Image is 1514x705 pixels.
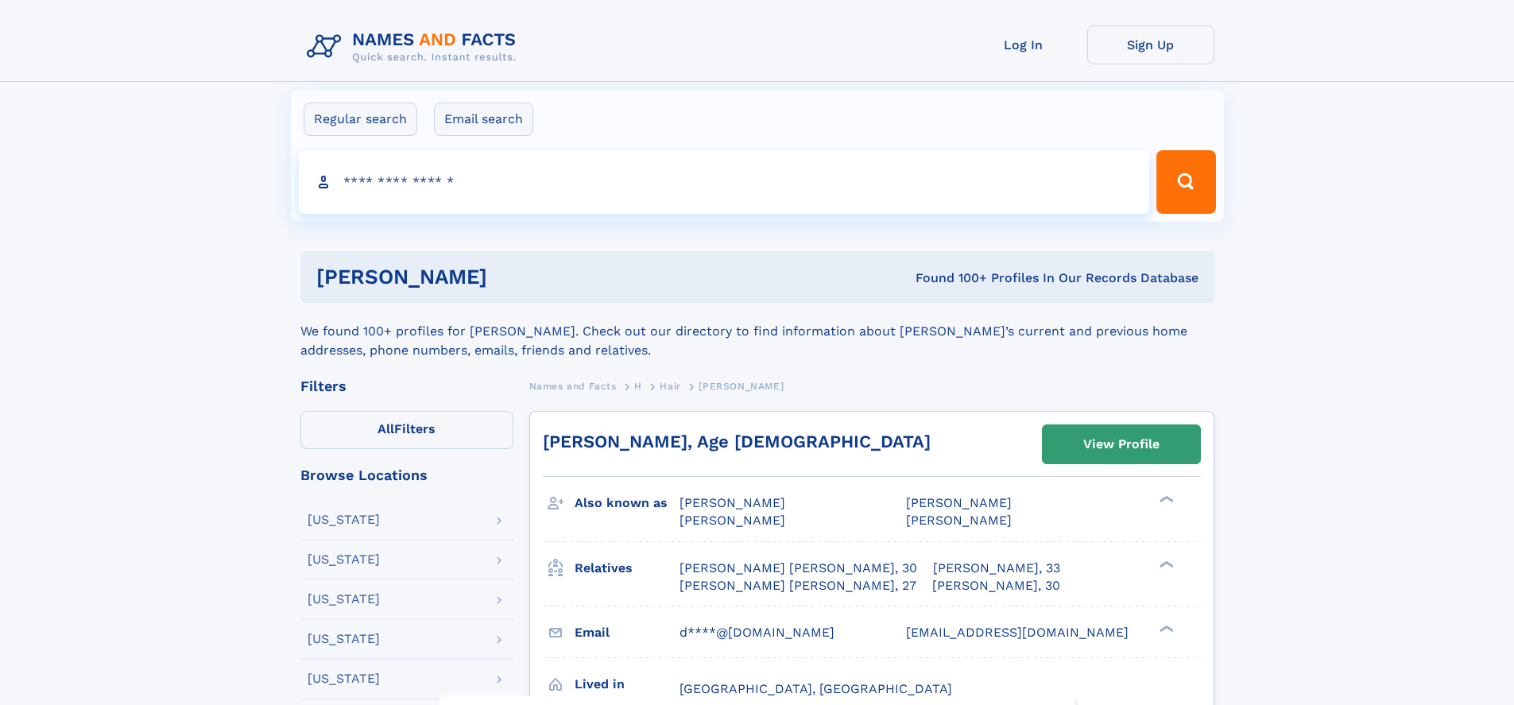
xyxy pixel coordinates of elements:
a: Log In [960,25,1087,64]
div: Found 100+ Profiles In Our Records Database [701,269,1198,287]
label: Email search [434,103,533,136]
span: [PERSON_NAME] [680,495,785,510]
h3: Relatives [575,555,680,582]
span: [PERSON_NAME] [680,513,785,528]
div: [US_STATE] [308,633,380,645]
span: [PERSON_NAME] [699,381,784,392]
div: ❯ [1156,623,1175,633]
h1: [PERSON_NAME] [316,267,702,287]
span: [EMAIL_ADDRESS][DOMAIN_NAME] [906,625,1129,640]
h3: Lived in [575,671,680,698]
div: [US_STATE] [308,593,380,606]
span: [PERSON_NAME] [906,495,1012,510]
div: We found 100+ profiles for [PERSON_NAME]. Check out our directory to find information about [PERS... [300,303,1214,360]
span: [GEOGRAPHIC_DATA], [GEOGRAPHIC_DATA] [680,681,952,696]
img: Logo Names and Facts [300,25,529,68]
a: [PERSON_NAME] [PERSON_NAME], 30 [680,560,917,577]
h3: Email [575,619,680,646]
span: [PERSON_NAME] [906,513,1012,528]
div: Filters [300,379,513,393]
div: [US_STATE] [308,513,380,526]
input: search input [299,150,1150,214]
span: All [378,421,394,436]
div: [US_STATE] [308,672,380,685]
div: ❯ [1156,559,1175,569]
button: Search Button [1156,150,1215,214]
label: Regular search [304,103,417,136]
a: [PERSON_NAME], Age [DEMOGRAPHIC_DATA] [543,432,931,451]
a: Names and Facts [529,376,617,396]
label: Filters [300,411,513,449]
a: [PERSON_NAME] [PERSON_NAME], 27 [680,577,916,595]
a: Sign Up [1087,25,1214,64]
a: [PERSON_NAME], 33 [933,560,1060,577]
a: [PERSON_NAME], 30 [932,577,1060,595]
div: [US_STATE] [308,553,380,566]
span: Hair [660,381,680,392]
h3: Also known as [575,490,680,517]
div: Browse Locations [300,468,513,482]
div: View Profile [1083,426,1160,463]
a: Hair [660,376,680,396]
div: ❯ [1156,494,1175,505]
a: H [634,376,642,396]
a: View Profile [1043,425,1200,463]
span: H [634,381,642,392]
